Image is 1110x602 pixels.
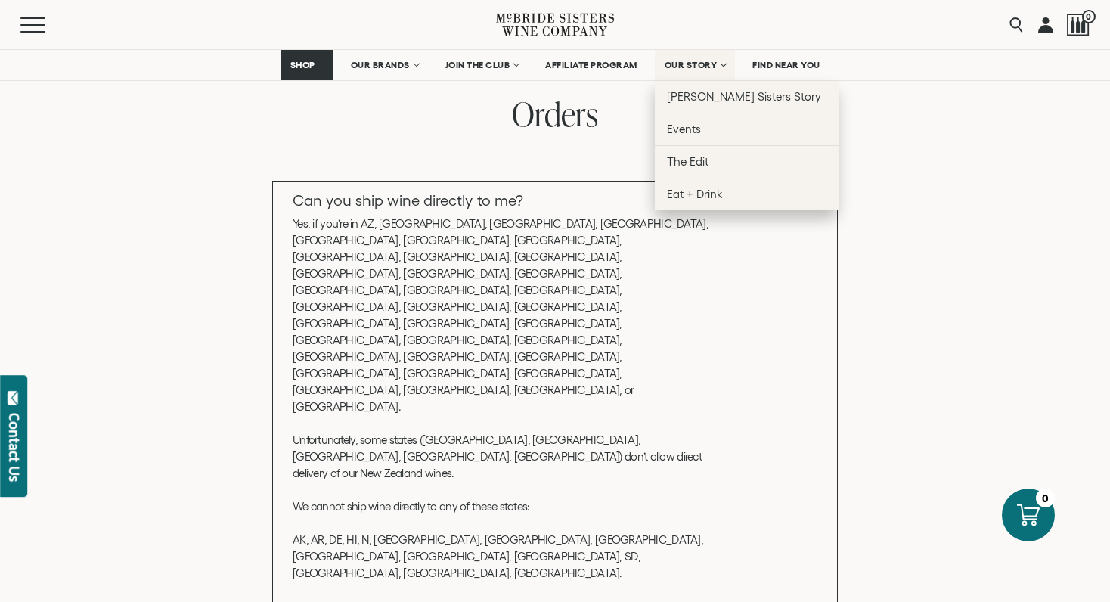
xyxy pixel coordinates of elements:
[655,80,839,113] a: [PERSON_NAME] Sisters Story
[281,50,333,80] a: SHOP
[20,17,75,33] button: Mobile Menu Trigger
[1082,10,1096,23] span: 0
[1036,489,1055,507] div: 0
[7,413,22,482] div: Contact Us
[655,178,839,210] a: Eat + Drink
[290,60,316,70] span: SHOP
[655,145,839,178] a: The Edit
[341,50,428,80] a: OUR BRANDS
[535,50,647,80] a: AFFILIATE PROGRAM
[273,182,837,219] a: Can you ship wine directly to me?
[655,50,736,80] a: OUR STORY
[445,60,510,70] span: JOIN THE CLUB
[667,90,822,103] span: [PERSON_NAME] Sisters Story
[436,50,529,80] a: JOIN THE CLUB
[743,50,830,80] a: FIND NEAR YOU
[545,60,637,70] span: AFFILIATE PROGRAM
[351,60,410,70] span: OUR BRANDS
[655,113,839,145] a: Events
[752,60,820,70] span: FIND NEAR YOU
[667,188,723,200] span: Eat + Drink
[512,92,598,136] span: Orders
[667,123,701,135] span: Events
[667,155,708,168] span: The Edit
[665,60,718,70] span: OUR STORY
